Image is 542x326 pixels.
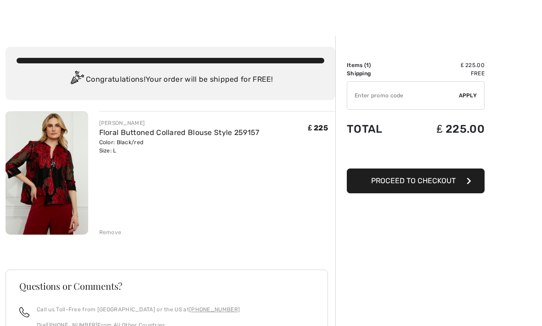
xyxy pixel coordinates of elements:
iframe: PayPal [347,145,485,165]
td: Shipping [347,69,406,78]
img: call [19,307,29,317]
td: ₤ 225.00 [406,61,485,69]
img: Congratulation2.svg [68,71,86,89]
span: Apply [459,91,477,100]
a: Floral Buttoned Collared Blouse Style 259157 [99,128,260,137]
td: ₤ 225.00 [406,113,485,145]
span: 1 [366,62,369,68]
td: Items ( ) [347,61,406,69]
div: [PERSON_NAME] [99,119,260,127]
td: Free [406,69,485,78]
h3: Questions or Comments? [19,281,314,291]
img: Floral Buttoned Collared Blouse Style 259157 [6,111,88,235]
td: Total [347,113,406,145]
div: Color: Black/red Size: L [99,138,260,155]
p: Call us Toll-Free from [GEOGRAPHIC_DATA] or the US at [37,305,240,314]
button: Proceed to Checkout [347,169,485,193]
span: ₤ 225 [308,124,328,132]
input: Promo code [347,82,459,109]
span: Proceed to Checkout [371,176,456,185]
div: Congratulations! Your order will be shipped for FREE! [17,71,324,89]
a: [PHONE_NUMBER] [189,306,240,313]
div: Remove [99,228,122,236]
